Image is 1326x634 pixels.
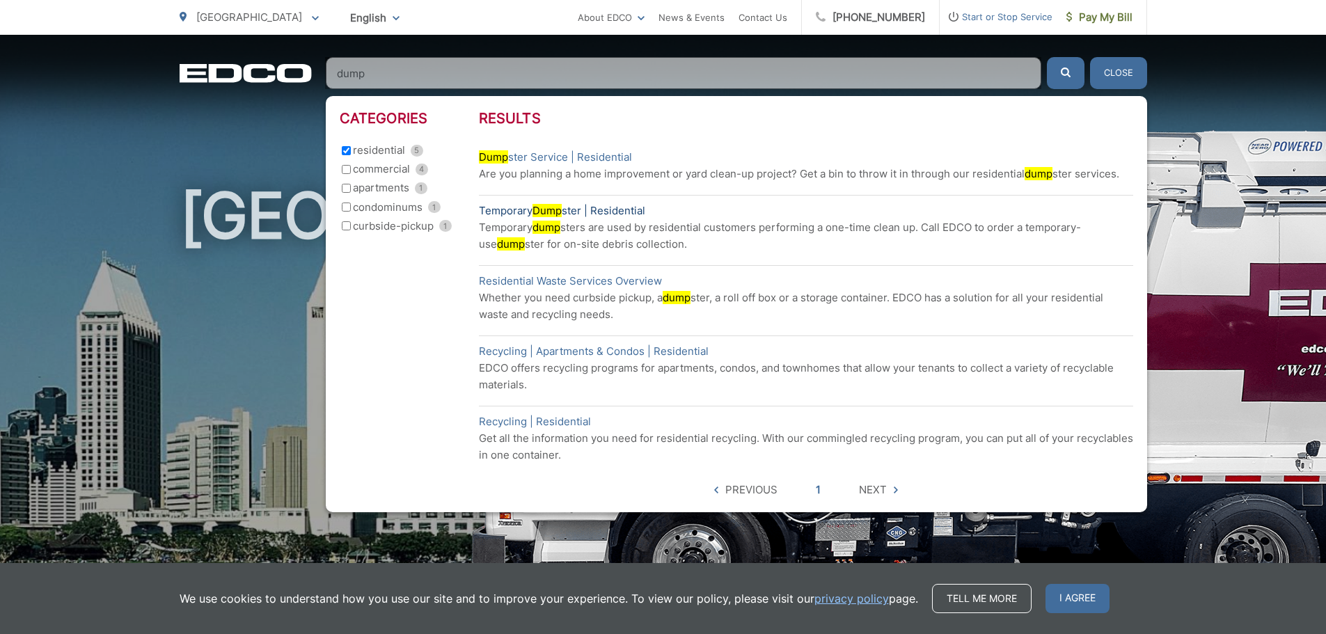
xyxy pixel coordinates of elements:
p: Get all the information you need for residential recycling. With our commingled recycling program... [479,430,1133,463]
a: Recycling | Apartments & Condos | Residential [479,343,709,360]
h3: Results [479,110,1133,127]
span: Next [859,482,887,498]
a: Tell me more [932,584,1032,613]
mark: dump [663,291,690,304]
a: 1 [816,482,821,498]
input: apartments 1 [342,184,351,193]
mark: dump [1025,167,1052,180]
a: News & Events [658,9,725,26]
span: residential [353,142,405,159]
span: 1 [415,182,427,194]
a: Dumpster Service | Residential [479,149,632,166]
span: Pay My Bill [1066,9,1132,26]
button: Close [1090,57,1147,89]
p: Are you planning a home improvement or yard clean-up project? Get a bin to throw it in through ou... [479,166,1133,182]
span: 5 [411,145,423,157]
span: 1 [439,220,452,232]
a: Contact Us [739,9,787,26]
a: About EDCO [578,9,645,26]
span: apartments [353,180,409,196]
input: residential 5 [342,146,351,155]
p: Temporary sters are used by residential customers performing a one-time clean up. Call EDCO to or... [479,219,1133,253]
p: Whether you need curbside pickup, a ster, a roll off box or a storage container. EDCO has a solut... [479,290,1133,323]
mark: Dump [479,150,508,164]
mark: Dump [532,204,562,217]
span: Previous [725,482,778,498]
input: curbside-pickup 1 [342,221,351,230]
mark: dump [497,237,525,251]
span: curbside-pickup [353,218,434,235]
a: Recycling | Residential [479,413,591,430]
input: Search [326,57,1041,89]
a: TemporaryDumpster | Residential [479,203,645,219]
h3: Categories [340,110,479,127]
span: condominums [353,199,423,216]
mark: dump [532,221,560,234]
a: EDCD logo. Return to the homepage. [180,63,312,83]
h1: [GEOGRAPHIC_DATA] [180,181,1147,621]
span: 1 [428,201,441,213]
span: commercial [353,161,410,177]
span: [GEOGRAPHIC_DATA] [196,10,302,24]
span: English [340,6,410,30]
button: Submit the search query. [1047,57,1084,89]
span: 4 [416,164,428,175]
p: EDCO offers recycling programs for apartments, condos, and townhomes that allow your tenants to c... [479,360,1133,393]
input: condominums 1 [342,203,351,212]
span: I agree [1045,584,1110,613]
p: We use cookies to understand how you use our site and to improve your experience. To view our pol... [180,590,918,607]
a: Residential Waste Services Overview [479,273,662,290]
input: commercial 4 [342,165,351,174]
a: privacy policy [814,590,889,607]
